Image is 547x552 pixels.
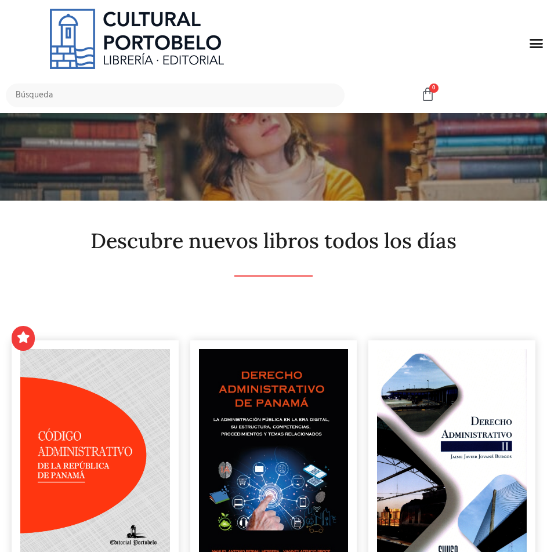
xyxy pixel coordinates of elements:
h2: Descubre nuevos libros todos los días [12,230,535,253]
a: 0 [421,87,435,103]
input: Búsqueda [6,83,345,107]
span: 0 [429,83,439,93]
